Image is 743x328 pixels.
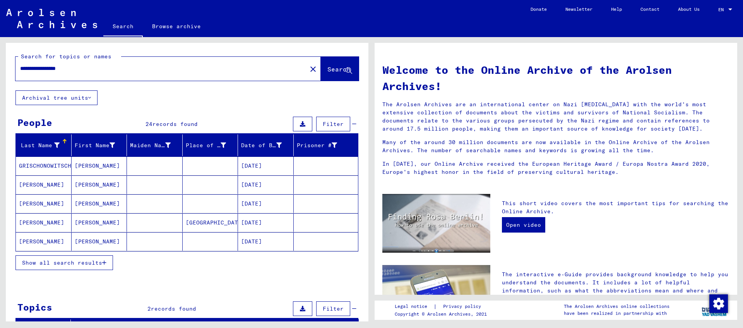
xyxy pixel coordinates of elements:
[316,117,350,131] button: Filter
[502,270,729,303] p: The interactive e-Guide provides background knowledge to help you understand the documents. It in...
[19,139,71,151] div: Last Name
[564,303,669,310] p: The Arolsen Archives online collections
[130,139,182,151] div: Maiden Name
[382,160,729,176] p: In [DATE], our Online Archive received the European Heritage Award / Europa Nostra Award 2020, Eu...
[382,100,729,133] p: The Arolsen Archives are an international center on Nazi [MEDICAL_DATA] with the world’s most ext...
[238,194,294,213] mat-cell: [DATE]
[382,194,490,253] img: video.jpg
[502,217,545,233] a: Open video
[186,139,238,151] div: Place of Birth
[15,255,113,270] button: Show all search results
[238,232,294,251] mat-cell: [DATE]
[241,139,293,151] div: Date of Birth
[22,259,102,266] span: Show all search results
[21,53,111,60] mat-label: Search for topics or names
[6,9,97,28] img: Arolsen_neg.svg
[72,156,127,175] mat-cell: [PERSON_NAME]
[152,121,198,127] span: records found
[297,141,337,150] div: Prisoner #
[16,134,72,156] mat-header-cell: Last Name
[709,294,728,313] img: Change consent
[130,141,171,150] div: Maiden Name
[382,138,729,155] p: Many of the around 30 million documents are now available in the Online Archive of the Arolsen Ar...
[72,213,127,232] mat-cell: [PERSON_NAME]
[17,116,52,129] div: People
[241,141,282,150] div: Date of Birth
[395,311,490,318] p: Copyright © Arolsen Archives, 2021
[323,305,344,312] span: Filter
[16,194,72,213] mat-cell: [PERSON_NAME]
[327,65,351,73] span: Search
[238,156,294,175] mat-cell: [DATE]
[15,90,98,105] button: Archival tree units
[564,310,669,317] p: have been realized in partnership with
[75,141,115,150] div: First Name
[16,156,72,175] mat-cell: GRISCHONOWITSCH
[17,300,52,314] div: Topics
[16,232,72,251] mat-cell: [PERSON_NAME]
[75,139,127,151] div: First Name
[238,175,294,194] mat-cell: [DATE]
[16,175,72,194] mat-cell: [PERSON_NAME]
[186,141,226,150] div: Place of Birth
[19,141,60,150] div: Last Name
[143,17,210,36] a: Browse archive
[16,213,72,232] mat-cell: [PERSON_NAME]
[146,121,152,127] span: 24
[323,121,344,127] span: Filter
[238,213,294,232] mat-cell: [DATE]
[382,62,729,94] h1: Welcome to the Online Archive of the Arolsen Archives!
[238,134,294,156] mat-header-cell: Date of Birth
[305,61,321,76] button: Clear
[183,134,238,156] mat-header-cell: Place of Birth
[297,139,349,151] div: Prisoner #
[395,303,433,311] a: Legal notice
[127,134,183,156] mat-header-cell: Maiden Name
[294,134,358,156] mat-header-cell: Prisoner #
[395,303,490,311] div: |
[321,57,359,81] button: Search
[718,7,727,12] span: EN
[72,232,127,251] mat-cell: [PERSON_NAME]
[502,199,729,216] p: This short video covers the most important tips for searching the Online Archive.
[72,175,127,194] mat-cell: [PERSON_NAME]
[151,305,196,312] span: records found
[147,305,151,312] span: 2
[308,65,318,74] mat-icon: close
[103,17,143,37] a: Search
[72,194,127,213] mat-cell: [PERSON_NAME]
[437,303,490,311] a: Privacy policy
[700,300,729,320] img: yv_logo.png
[316,301,350,316] button: Filter
[72,134,127,156] mat-header-cell: First Name
[183,213,238,232] mat-cell: [GEOGRAPHIC_DATA]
